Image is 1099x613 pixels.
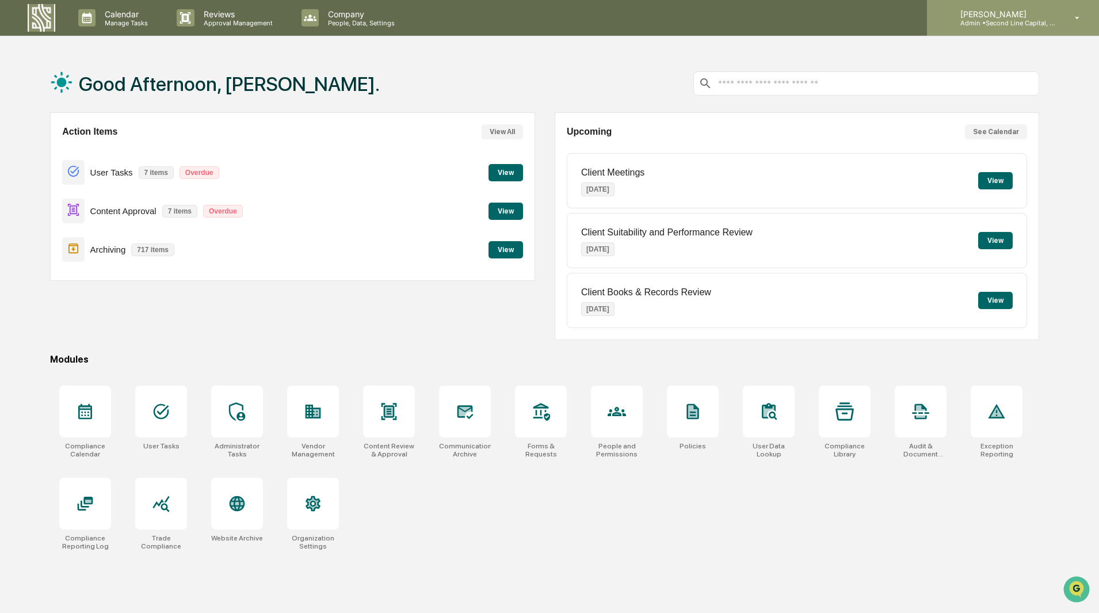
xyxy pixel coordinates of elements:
div: Compliance Library [819,442,871,458]
p: How can we help? [12,24,209,43]
a: 🔎Data Lookup [7,162,77,183]
p: Manage Tasks [96,19,154,27]
div: Communications Archive [439,442,491,458]
div: Compliance Reporting Log [59,534,111,550]
button: View All [482,124,523,139]
p: Approval Management [194,19,278,27]
a: View [489,205,523,216]
div: Audit & Document Logs [895,442,947,458]
p: [PERSON_NAME] [951,9,1058,19]
button: View [489,164,523,181]
div: Website Archive [211,534,263,542]
div: We're available if you need us! [39,100,146,109]
p: 7 items [139,166,174,179]
p: People, Data, Settings [319,19,400,27]
div: Start new chat [39,88,189,100]
p: Overdue [180,166,219,179]
button: View [489,203,523,220]
img: 1746055101610-c473b297-6a78-478c-a979-82029cc54cd1 [12,88,32,109]
p: 7 items [162,205,197,218]
span: Data Lookup [23,167,72,178]
div: Content Review & Approval [363,442,415,458]
iframe: Open customer support [1062,575,1093,606]
p: Company [319,9,400,19]
div: User Tasks [143,442,180,450]
div: People and Permissions [591,442,643,458]
div: Trade Compliance [135,534,187,550]
p: 717 items [131,243,174,256]
button: View [978,292,1013,309]
div: 🖐️ [12,146,21,155]
span: Preclearance [23,145,74,157]
p: Reviews [194,9,278,19]
p: Client Meetings [581,167,644,178]
div: Administrator Tasks [211,442,263,458]
a: Powered byPylon [81,195,139,204]
div: 🔎 [12,168,21,177]
p: Content Approval [90,206,157,216]
div: Organization Settings [287,534,339,550]
button: See Calendar [965,124,1027,139]
a: View [489,166,523,177]
a: 🖐️Preclearance [7,140,79,161]
span: Attestations [95,145,143,157]
button: View [978,172,1013,189]
span: Pylon [115,195,139,204]
p: Overdue [203,205,243,218]
p: Calendar [96,9,154,19]
div: Compliance Calendar [59,442,111,458]
div: Exception Reporting [971,442,1022,458]
p: Client Suitability and Performance Review [581,227,753,238]
p: Client Books & Records Review [581,287,711,298]
h2: Upcoming [567,127,612,137]
h1: Good Afternoon, [PERSON_NAME]. [79,73,380,96]
a: 🗄️Attestations [79,140,147,161]
img: logo [28,4,55,32]
p: Admin • Second Line Capital, LLC [951,19,1058,27]
div: Policies [680,442,706,450]
button: Start new chat [196,92,209,105]
a: View [489,243,523,254]
p: [DATE] [581,302,615,316]
div: Forms & Requests [515,442,567,458]
input: Clear [30,52,190,64]
div: Vendor Management [287,442,339,458]
button: View [978,232,1013,249]
div: 🗄️ [83,146,93,155]
p: [DATE] [581,242,615,256]
p: [DATE] [581,182,615,196]
button: View [489,241,523,258]
h2: Action Items [62,127,117,137]
p: Archiving [90,245,126,254]
div: User Data Lookup [743,442,795,458]
div: Modules [50,354,1039,365]
p: User Tasks [90,167,133,177]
